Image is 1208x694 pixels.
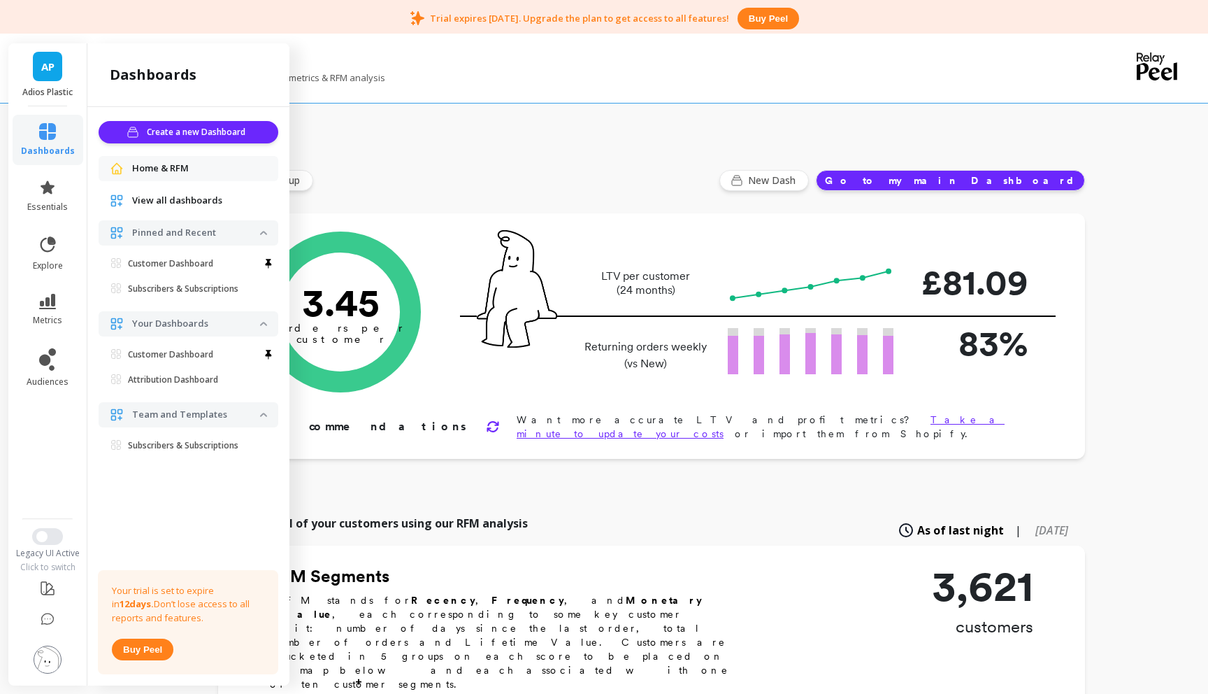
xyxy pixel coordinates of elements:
p: LTV per customer (24 months) [580,269,711,297]
b: Frequency [491,595,564,606]
p: Adios Plastic [22,87,73,98]
img: navigation item icon [110,317,124,331]
b: Recency [411,595,475,606]
span: metrics [33,315,62,326]
p: Subscribers & Subscriptions [128,283,238,295]
h2: dashboards [110,65,196,85]
button: New Dash [719,170,809,191]
button: Create a new Dashboard [99,121,278,143]
span: Create a new Dashboard [147,125,250,139]
span: AP [41,59,55,75]
p: Attribution Dashboard [128,374,218,385]
img: navigation item icon [110,226,124,240]
p: Explore all of your customers using our RFM analysis [235,515,528,532]
p: Team and Templates [132,408,260,422]
span: View all dashboards [132,194,222,208]
img: down caret icon [260,413,267,417]
img: navigation item icon [110,408,124,422]
div: Legacy UI Active [7,548,89,559]
tspan: customer [296,333,385,346]
text: 3.45 [302,279,380,325]
p: Customer Dashboard [128,349,213,360]
p: Your Dashboards [132,317,260,331]
img: profile picture [34,646,62,674]
p: Recommendations [266,418,469,435]
span: New Dash [748,173,800,187]
p: Want more accurate LTV and profit metrics? or import them from Shopify. [517,413,1040,441]
p: Customer Dashboard [128,258,213,269]
span: explore [33,260,63,271]
p: RFM stands for , , and , each corresponding to some key customer trait: number of days since the ... [270,593,745,691]
h2: RFM Segments [270,565,745,588]
span: dashboards [21,146,75,157]
p: £81.09 [916,256,1028,309]
button: Switch to New UI [32,528,63,545]
tspan: orders per [277,322,404,334]
button: Go to my main Dashboard [816,170,1085,191]
img: down caret icon [260,231,267,235]
span: audiences [27,376,69,388]
img: pal seatted on line [477,230,557,348]
p: 3,621 [932,565,1033,607]
p: customers [932,616,1033,638]
p: Pinned and Recent [132,226,260,240]
span: essentials [27,201,68,213]
button: Buy peel [112,639,173,660]
p: Subscribers & Subscriptions [128,440,238,451]
span: | [1015,522,1021,539]
a: View all dashboards [132,194,267,208]
img: navigation item icon [110,162,124,176]
span: Home & RFM [132,162,189,176]
img: navigation item icon [110,194,124,208]
p: Returning orders weekly (vs New) [580,339,711,372]
p: Trial expires [DATE]. Upgrade the plan to get access to all features! [430,12,729,24]
p: 83% [916,317,1028,369]
button: Buy peel [738,8,799,29]
span: As of last night [917,522,1004,539]
strong: 12 days. [120,597,154,610]
span: [DATE] [1035,523,1068,538]
p: Your trial is set to expire in Don’t lose access to all reports and features. [112,584,264,625]
img: down caret icon [260,322,267,326]
div: Click to switch [7,562,89,573]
